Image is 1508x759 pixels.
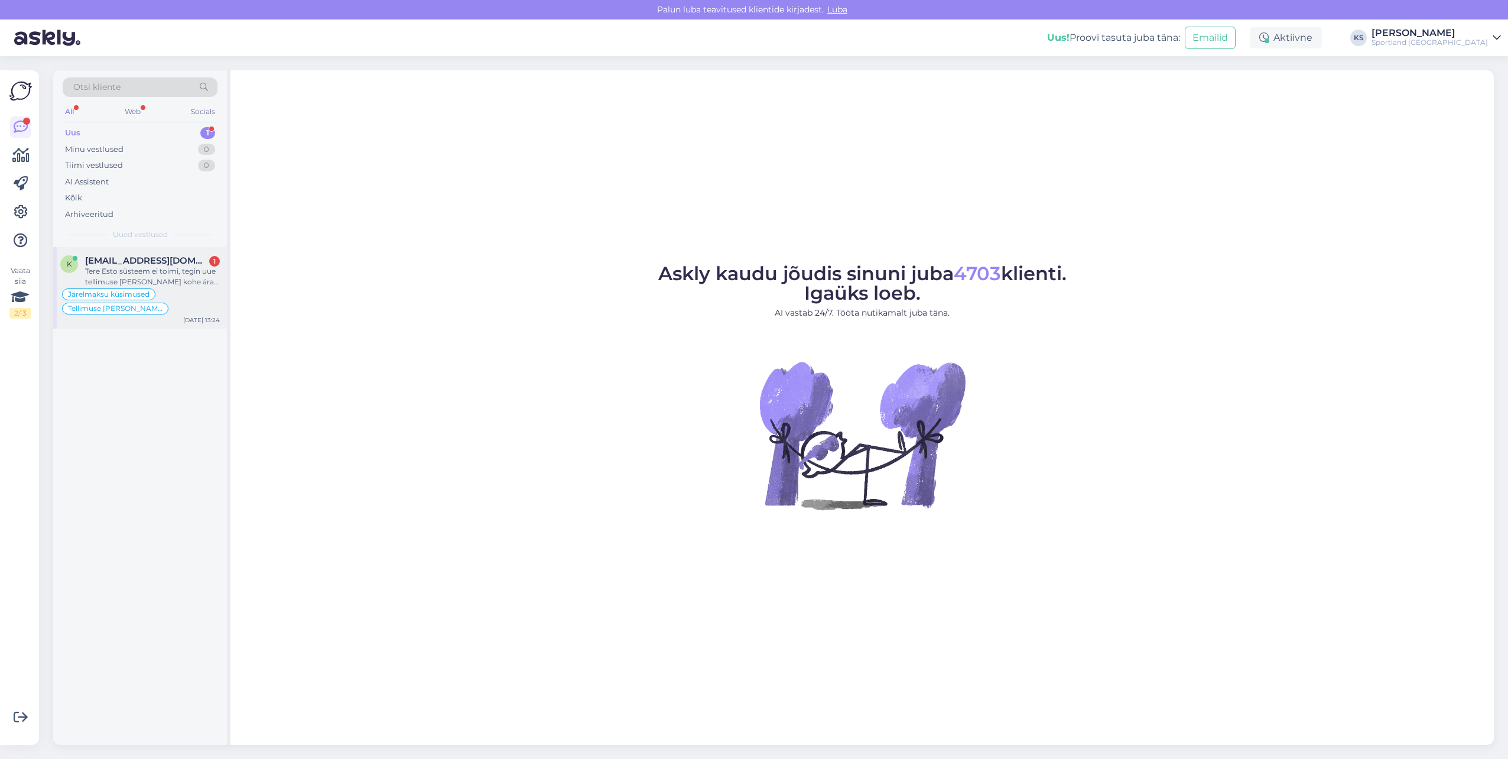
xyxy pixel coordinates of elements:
[1250,27,1322,48] div: Aktiivne
[65,192,82,204] div: Kõik
[188,104,217,119] div: Socials
[65,209,113,220] div: Arhiveeritud
[9,265,31,319] div: Vaata siia
[198,144,215,155] div: 0
[73,81,121,93] span: Otsi kliente
[65,176,109,188] div: AI Assistent
[122,104,143,119] div: Web
[113,229,168,240] span: Uued vestlused
[1371,28,1501,47] a: [PERSON_NAME]Sportland [GEOGRAPHIC_DATA]
[198,160,215,171] div: 0
[756,329,968,541] img: No Chat active
[65,144,123,155] div: Minu vestlused
[1350,30,1367,46] div: KS
[67,260,72,268] span: k
[65,127,80,139] div: Uus
[68,305,162,312] span: Tellimuse [PERSON_NAME] info
[183,316,220,325] div: [DATE] 13:24
[1371,28,1488,38] div: [PERSON_NAME]
[9,308,31,319] div: 2 / 3
[209,256,220,267] div: 1
[9,80,32,102] img: Askly Logo
[200,127,215,139] div: 1
[658,307,1067,319] p: AI vastab 24/7. Tööta nutikamalt juba täna.
[1047,31,1180,45] div: Proovi tasuta juba täna:
[1047,32,1070,43] b: Uus!
[658,262,1067,304] span: Askly kaudu jõudis sinuni juba klienti. Igaüks loeb.
[63,104,76,119] div: All
[85,255,208,266] span: kerdokuusk@outlook.com
[65,160,123,171] div: Tiimi vestlused
[1371,38,1488,47] div: Sportland [GEOGRAPHIC_DATA]
[68,291,149,298] span: Järelmaksu küsimused
[954,262,1001,285] span: 4703
[85,266,220,287] div: Tere Esto süsteem ei toimi, tegin uue tellimuse [PERSON_NAME] kohe ära. Teised võib tühistada. Ne...
[824,4,851,15] span: Luba
[1185,27,1236,49] button: Emailid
